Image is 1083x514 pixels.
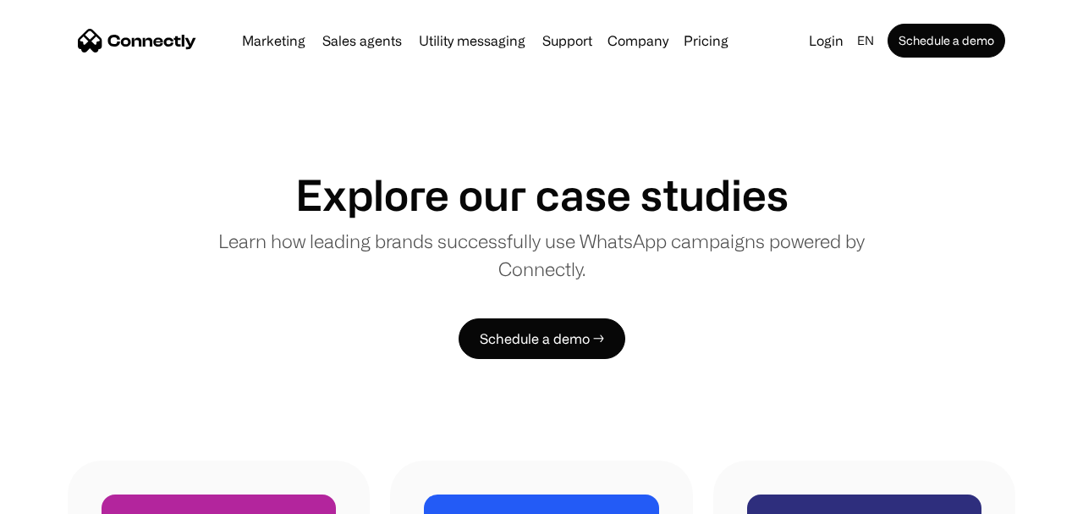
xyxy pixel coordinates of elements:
[850,29,884,53] div: en
[602,29,673,53] div: Company
[78,28,196,53] a: home
[316,34,409,47] a: Sales agents
[459,318,625,359] a: Schedule a demo →
[412,34,532,47] a: Utility messaging
[802,29,850,53] a: Login
[607,29,668,53] div: Company
[295,169,789,220] h1: Explore our case studies
[536,34,599,47] a: Support
[203,227,880,283] p: Learn how leading brands successfully use WhatsApp campaigns powered by Connectly.
[34,484,102,508] ul: Language list
[857,29,874,53] div: en
[888,24,1005,58] a: Schedule a demo
[677,34,735,47] a: Pricing
[235,34,312,47] a: Marketing
[17,483,102,508] aside: Language selected: English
